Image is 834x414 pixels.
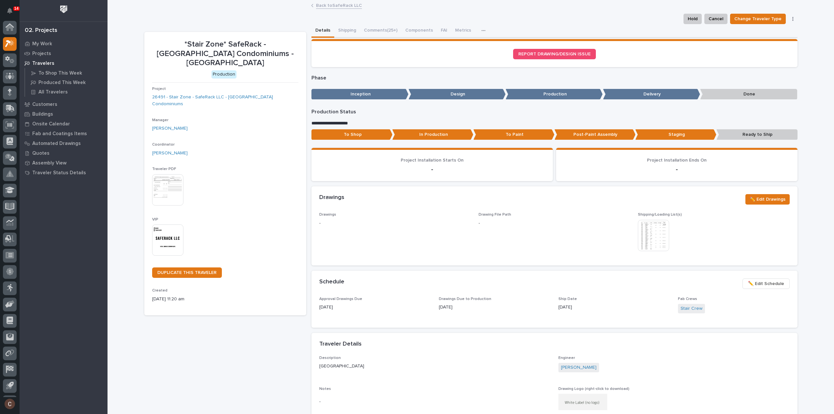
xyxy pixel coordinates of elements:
[638,213,682,217] span: Shipping/Loading List(s)
[319,165,545,173] p: -
[32,121,70,127] p: Onsite Calendar
[311,24,334,38] button: Details
[742,278,790,289] button: ✏️ Edit Schedule
[451,24,475,38] button: Metrics
[25,78,108,87] a: Produced This Week
[319,363,551,370] p: [GEOGRAPHIC_DATA]
[704,14,727,24] button: Cancel
[748,280,784,288] span: ✏️ Edit Schedule
[311,89,409,100] p: Inception
[316,1,362,9] a: Back toSafeRack LLC
[157,270,217,275] span: DUPLICATE THIS TRAVELER
[561,364,597,371] a: [PERSON_NAME]
[38,89,68,95] p: All Travelers
[32,131,87,137] p: Fab and Coatings Items
[401,24,437,38] button: Components
[32,102,57,107] p: Customers
[437,24,451,38] button: FAI
[518,52,591,56] span: REPORT DRAWING/DESIGN ISSUE
[8,8,17,18] div: Notifications14
[152,150,188,157] a: [PERSON_NAME]
[319,220,471,227] p: -
[20,138,108,148] a: Automated Drawings
[14,6,19,11] p: 14
[635,129,716,140] p: Staging
[25,68,108,78] a: To Shop This Week
[20,109,108,119] a: Buildings
[360,24,401,38] button: Comments (25+)
[152,267,222,278] a: DUPLICATE THIS TRAVELER
[479,220,480,227] p: -
[32,170,86,176] p: Traveler Status Details
[152,167,176,171] span: Traveler PDF
[745,194,790,205] button: ✏️ Edit Drawings
[152,87,166,91] span: Project
[152,218,158,221] span: VIP
[319,304,431,311] p: [DATE]
[392,129,473,140] p: In Production
[32,141,81,147] p: Automated Drawings
[734,15,782,23] span: Change Traveler Type
[319,387,331,391] span: Notes
[38,70,82,76] p: To Shop This Week
[554,129,636,140] p: Post-Paint Assembly
[20,99,108,109] a: Customers
[319,194,344,201] h2: Drawings
[730,14,786,24] button: Change Traveler Type
[681,305,702,312] a: Stair Crew
[409,89,506,100] p: Design
[319,278,344,286] h2: Schedule
[32,61,54,66] p: Travelers
[20,49,108,58] a: Projects
[32,160,66,166] p: Assembly View
[558,394,607,410] img: LgQGZ7LiNL-H5Oq3DOOhMGks3u7OZqjMbhFlH8JteMU
[716,129,798,140] p: Ready to Ship
[38,80,86,86] p: Produced This Week
[32,111,53,117] p: Buildings
[20,158,108,168] a: Assembly View
[3,397,17,411] button: users-avatar
[558,297,577,301] span: Ship Date
[25,87,108,96] a: All Travelers
[700,89,797,100] p: Done
[506,89,603,100] p: Production
[479,213,511,217] span: Drawing File Path
[311,75,798,81] p: Phase
[319,398,551,405] p: -
[647,158,707,163] span: Project Installation Ends On
[211,70,237,79] div: Production
[32,51,51,57] p: Projects
[688,15,697,23] span: Hold
[20,148,108,158] a: Quotes
[311,109,798,115] p: Production Status
[558,387,629,391] span: Drawing Logo (right-click to download)
[152,125,188,132] a: [PERSON_NAME]
[558,304,670,311] p: [DATE]
[152,94,298,107] a: 26491 - Stair Zone - SafeRack LLC - [GEOGRAPHIC_DATA] Condominiums
[58,3,70,15] img: Workspace Logo
[32,41,52,47] p: My Work
[20,39,108,49] a: My Work
[683,14,702,24] button: Hold
[25,27,57,34] div: 02. Projects
[558,356,575,360] span: Engineer
[20,129,108,138] a: Fab and Coatings Items
[334,24,360,38] button: Shipping
[603,89,700,100] p: Delivery
[319,213,336,217] span: Drawings
[152,296,298,303] p: [DATE] 11:20 am
[3,4,17,18] button: Notifications
[319,341,362,348] h2: Traveler Details
[20,168,108,178] a: Traveler Status Details
[152,118,168,122] span: Manager
[152,40,298,68] p: *Stair Zone* SafeRack - [GEOGRAPHIC_DATA] Condominiums - [GEOGRAPHIC_DATA]
[709,15,723,23] span: Cancel
[311,129,393,140] p: To Shop
[319,356,341,360] span: Description
[439,297,491,301] span: Drawings Due to Production
[750,195,785,203] span: ✏️ Edit Drawings
[20,119,108,129] a: Onsite Calendar
[513,49,596,59] a: REPORT DRAWING/DESIGN ISSUE
[401,158,464,163] span: Project Installation Starts On
[439,304,551,311] p: [DATE]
